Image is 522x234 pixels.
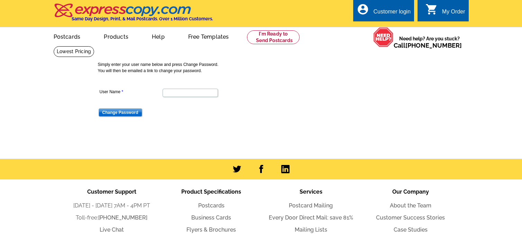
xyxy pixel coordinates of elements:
[289,202,333,209] a: Postcard Mailing
[373,27,394,47] img: help
[198,202,225,209] a: Postcards
[98,61,430,74] p: Simply enter your user name below and press Change Password. You will then be emailed a link to c...
[425,3,438,16] i: shopping_cart
[373,9,411,18] div: Customer login
[100,89,162,95] label: User Name
[442,9,465,18] div: My Order
[394,226,428,233] a: Case Studies
[295,226,327,233] a: Mailing Lists
[99,108,142,117] input: Change Password
[100,226,124,233] a: Live Chat
[394,35,465,49] span: Need help? Are you stuck?
[54,8,213,21] a: Same Day Design, Print, & Mail Postcards. Over 1 Million Customers.
[425,8,465,16] a: shopping_cart My Order
[98,214,147,221] a: [PHONE_NUMBER]
[357,3,369,16] i: account_circle
[405,42,462,49] a: [PHONE_NUMBER]
[376,214,445,221] a: Customer Success Stories
[181,188,241,195] span: Product Specifications
[300,188,322,195] span: Services
[43,28,92,44] a: Postcards
[269,214,353,221] a: Every Door Direct Mail: save 81%
[72,16,213,21] h4: Same Day Design, Print, & Mail Postcards. Over 1 Million Customers.
[191,214,231,221] a: Business Cards
[177,28,240,44] a: Free Templates
[357,8,411,16] a: account_circle Customer login
[62,202,162,210] li: [DATE] - [DATE] 7AM - 4PM PT
[392,188,429,195] span: Our Company
[186,226,236,233] a: Flyers & Brochures
[390,202,431,209] a: About the Team
[394,42,462,49] span: Call
[93,28,139,44] a: Products
[141,28,176,44] a: Help
[62,214,162,222] li: Toll-free:
[87,188,136,195] span: Customer Support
